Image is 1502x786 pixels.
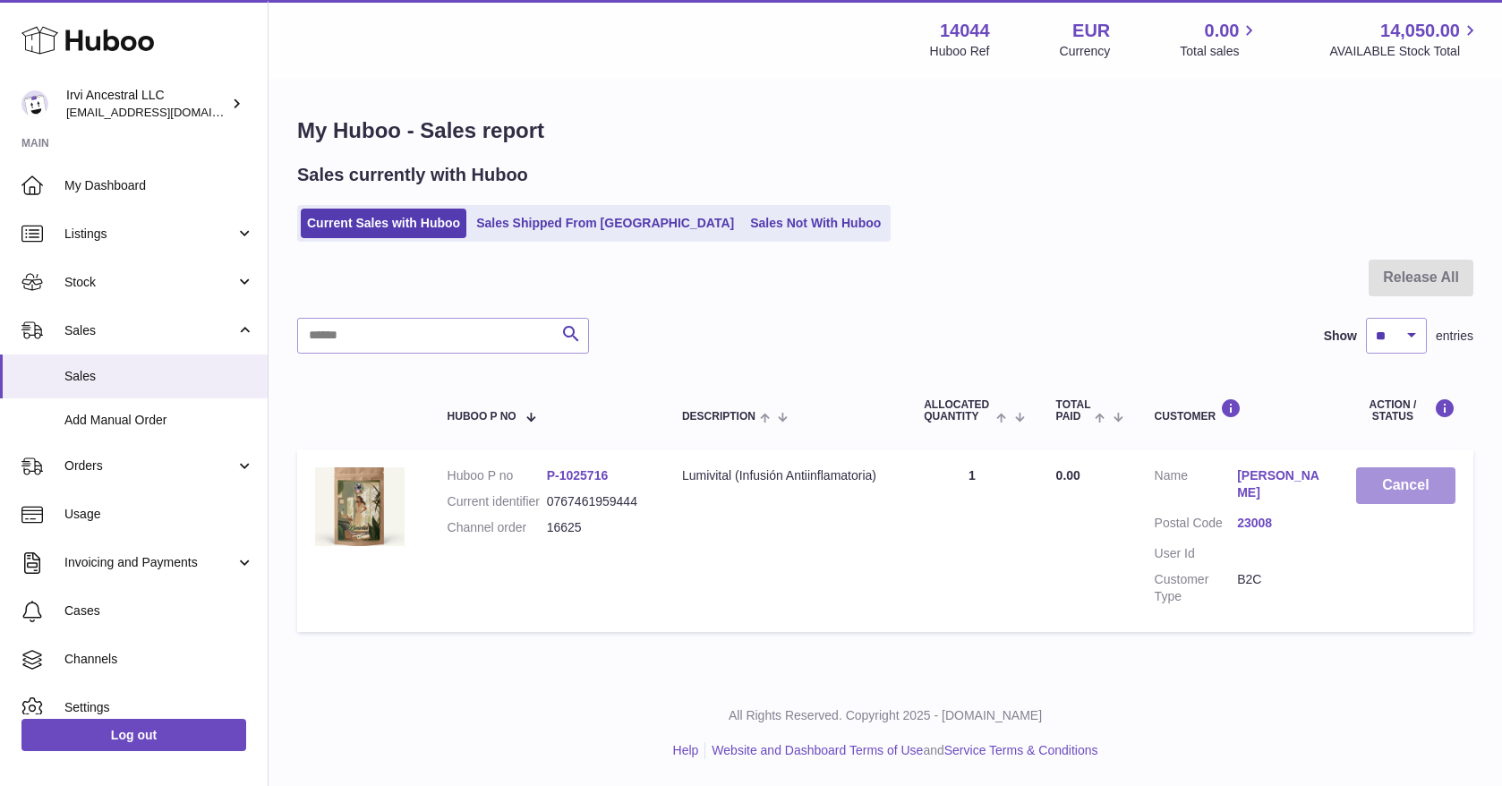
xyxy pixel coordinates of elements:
div: Irvi Ancestral LLC [66,87,227,121]
span: Total paid [1056,399,1091,423]
div: Lumivital (Infusión Antiinflamatoria) [682,467,888,484]
span: Total sales [1180,43,1259,60]
span: Sales [64,368,254,385]
a: Service Terms & Conditions [944,743,1098,757]
dt: Customer Type [1155,571,1238,605]
dt: Name [1155,467,1238,506]
td: 1 [906,449,1037,631]
img: lumivital_carousel01.jpg [315,467,405,545]
span: Listings [64,226,235,243]
span: Description [682,411,755,423]
a: Website and Dashboard Terms of Use [712,743,923,757]
span: AVAILABLE Stock Total [1329,43,1481,60]
h1: My Huboo - Sales report [297,116,1473,145]
div: Customer [1155,398,1320,423]
p: All Rights Reserved. Copyright 2025 - [DOMAIN_NAME] [283,707,1488,724]
dd: 16625 [547,519,646,536]
span: Stock [64,274,235,291]
span: My Dashboard [64,177,254,194]
span: Cases [64,602,254,619]
a: Help [673,743,699,757]
a: 23008 [1237,515,1320,532]
span: ALLOCATED Quantity [924,399,992,423]
span: Sales [64,322,235,339]
a: Current Sales with Huboo [301,209,466,238]
span: [EMAIL_ADDRESS][DOMAIN_NAME] [66,105,263,119]
h2: Sales currently with Huboo [297,163,528,187]
strong: EUR [1072,19,1110,43]
dt: Channel order [448,519,547,536]
dd: B2C [1237,571,1320,605]
span: Settings [64,699,254,716]
span: Huboo P no [448,411,516,423]
span: Channels [64,651,254,668]
a: Sales Shipped From [GEOGRAPHIC_DATA] [470,209,740,238]
li: and [705,742,1097,759]
div: Action / Status [1356,398,1455,423]
dt: Current identifier [448,493,547,510]
span: entries [1436,328,1473,345]
div: Currency [1060,43,1111,60]
dt: User Id [1155,545,1238,562]
button: Cancel [1356,467,1455,504]
span: 0.00 [1205,19,1240,43]
a: [PERSON_NAME] [1237,467,1320,501]
a: 14,050.00 AVAILABLE Stock Total [1329,19,1481,60]
a: Sales Not With Huboo [744,209,887,238]
span: Orders [64,457,235,474]
a: 0.00 Total sales [1180,19,1259,60]
dt: Huboo P no [448,467,547,484]
span: 0.00 [1056,468,1080,483]
span: Invoicing and Payments [64,554,235,571]
span: Usage [64,506,254,523]
img: irviancestral@gmail.com [21,90,48,117]
label: Show [1324,328,1357,345]
span: 14,050.00 [1380,19,1460,43]
strong: 14044 [940,19,990,43]
span: Add Manual Order [64,412,254,429]
a: P-1025716 [547,468,609,483]
dd: 0767461959444 [547,493,646,510]
dt: Postal Code [1155,515,1238,536]
a: Log out [21,719,246,751]
div: Huboo Ref [930,43,990,60]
